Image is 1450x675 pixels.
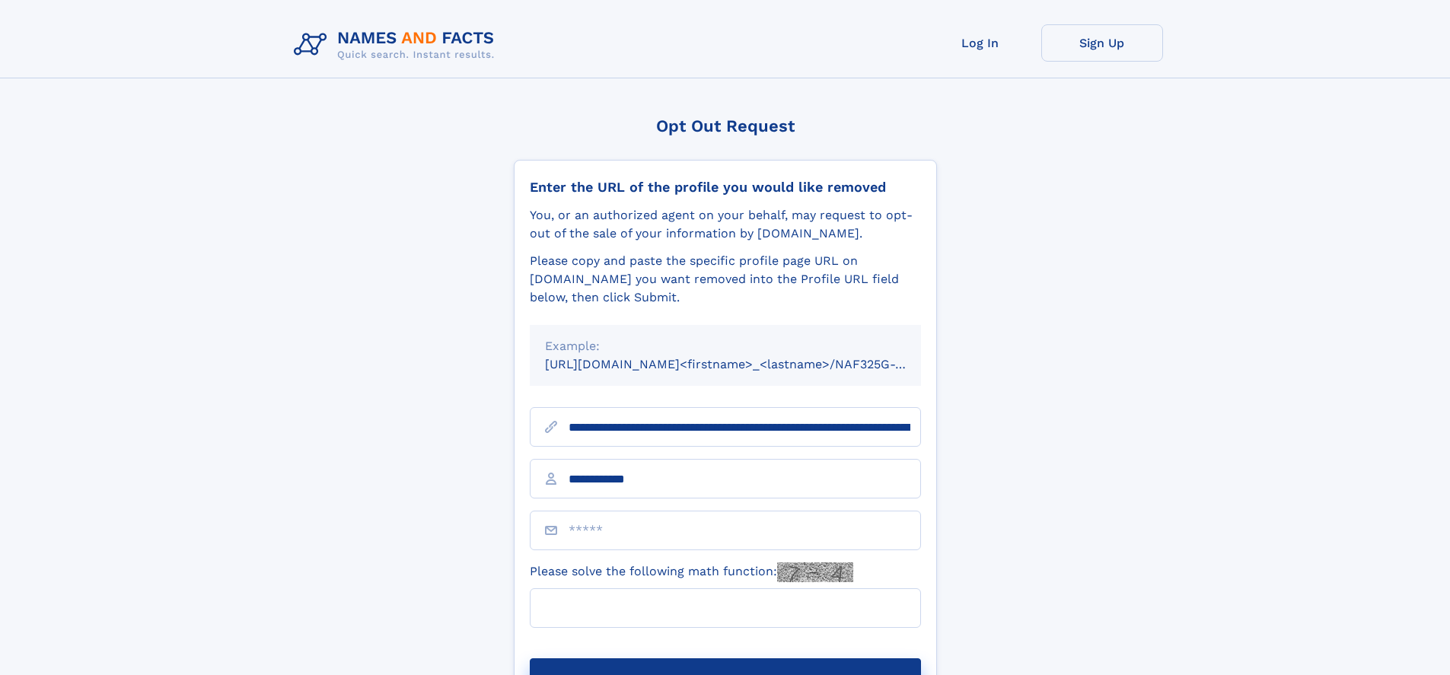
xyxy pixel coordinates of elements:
img: Logo Names and Facts [288,24,507,65]
a: Log In [919,24,1041,62]
a: Sign Up [1041,24,1163,62]
div: You, or an authorized agent on your behalf, may request to opt-out of the sale of your informatio... [530,206,921,243]
div: Please copy and paste the specific profile page URL on [DOMAIN_NAME] you want removed into the Pr... [530,252,921,307]
div: Opt Out Request [514,116,937,135]
div: Enter the URL of the profile you would like removed [530,179,921,196]
small: [URL][DOMAIN_NAME]<firstname>_<lastname>/NAF325G-xxxxxxxx [545,357,950,371]
label: Please solve the following math function: [530,562,853,582]
div: Example: [545,337,906,355]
